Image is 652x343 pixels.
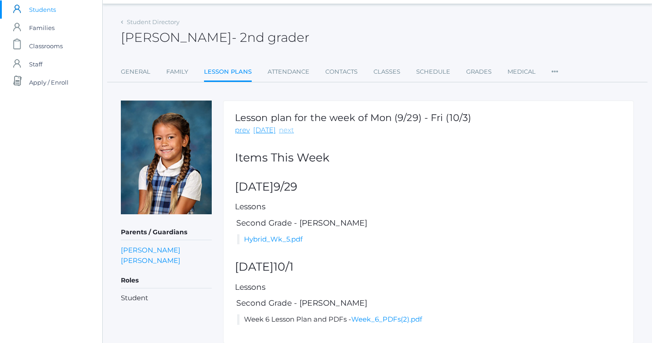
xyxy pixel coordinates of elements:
[232,30,309,45] span: - 2nd grader
[235,125,250,136] a: prev
[235,261,622,273] h2: [DATE]
[121,255,180,266] a: [PERSON_NAME]
[235,283,622,292] h5: Lessons
[29,37,63,55] span: Classrooms
[121,273,212,288] h5: Roles
[121,225,212,240] h5: Parents / Guardians
[121,101,212,214] img: Fern Teffeteller
[204,63,252,82] a: Lesson Plans
[274,180,297,193] span: 9/29
[253,125,276,136] a: [DATE]
[235,219,622,227] h5: Second Grade - [PERSON_NAME]
[235,181,622,193] h2: [DATE]
[235,112,471,123] h1: Lesson plan for the week of Mon (9/29) - Fri (10/3)
[325,63,358,81] a: Contacts
[268,63,309,81] a: Attendance
[121,293,212,303] li: Student
[235,299,622,308] h5: Second Grade - [PERSON_NAME]
[166,63,188,81] a: Family
[237,314,622,325] li: Week 6 Lesson Plan and PDFs -
[373,63,400,81] a: Classes
[244,235,303,243] a: Hybrid_Wk_5.pdf
[351,315,422,323] a: Week_6_PDFs(2).pdf
[121,245,180,255] a: [PERSON_NAME]
[235,151,622,164] h2: Items This Week
[29,0,56,19] span: Students
[29,19,55,37] span: Families
[466,63,492,81] a: Grades
[416,63,450,81] a: Schedule
[235,202,622,211] h5: Lessons
[121,63,150,81] a: General
[29,55,42,73] span: Staff
[127,18,179,25] a: Student Directory
[508,63,536,81] a: Medical
[29,73,69,91] span: Apply / Enroll
[274,260,294,273] span: 10/1
[279,125,294,136] a: next
[121,30,309,45] h2: [PERSON_NAME]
